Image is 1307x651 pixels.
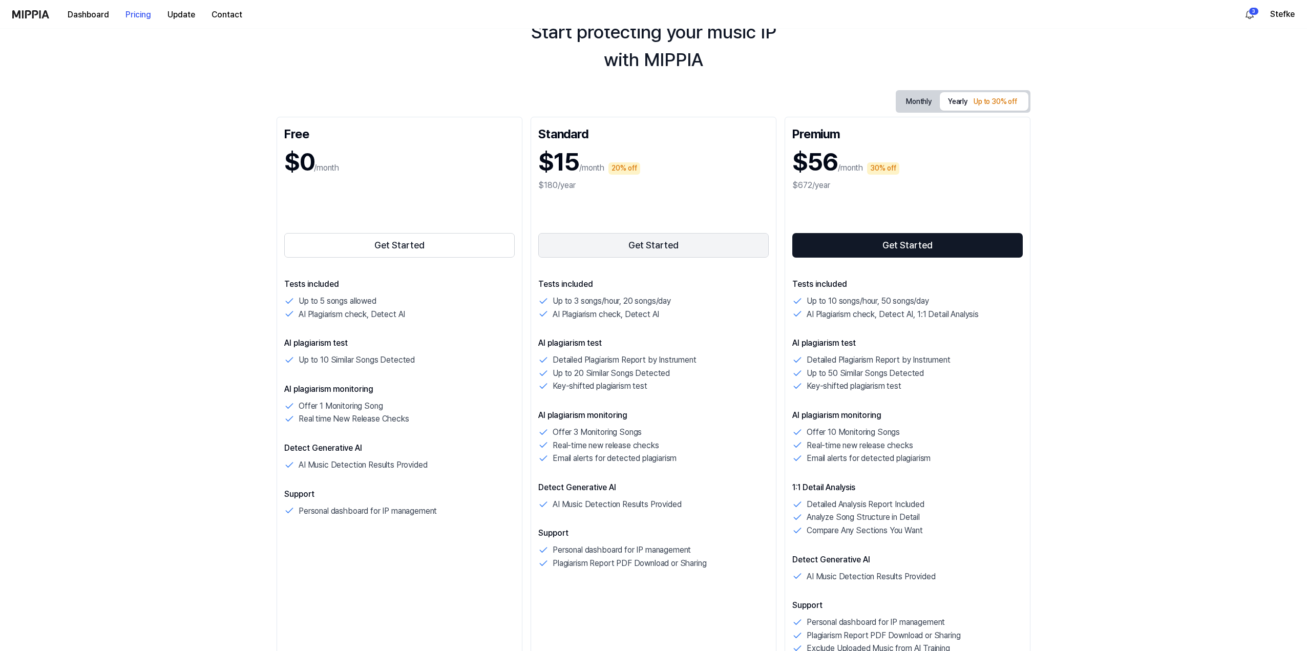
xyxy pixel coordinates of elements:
[12,10,49,18] img: logo
[284,488,515,500] p: Support
[807,426,900,439] p: Offer 10 Monitoring Songs
[553,439,659,452] p: Real-time new release checks
[553,426,642,439] p: Offer 3 Monitoring Songs
[807,616,945,629] p: Personal dashboard for IP management
[1243,8,1256,20] img: 알림
[553,308,659,321] p: AI Plagiarism check, Detect AI
[299,400,383,413] p: Offer 1 Monitoring Song
[792,145,838,179] h1: $56
[284,337,515,349] p: AI plagiarism test
[299,353,415,367] p: Up to 10 Similar Songs Detected
[807,439,913,452] p: Real-time new release checks
[59,5,117,25] button: Dashboard
[284,278,515,290] p: Tests included
[117,5,159,25] button: Pricing
[159,1,203,29] a: Update
[579,162,604,174] p: /month
[807,524,922,537] p: Compare Any Sections You Want
[538,527,769,539] p: Support
[538,481,769,494] p: Detect Generative AI
[299,412,409,426] p: Real time New Release Checks
[553,557,706,570] p: Plagiarism Report PDF Download or Sharing
[553,353,697,367] p: Detailed Plagiarism Report by Instrument
[838,162,863,174] p: /month
[538,233,769,258] button: Get Started
[314,162,339,174] p: /month
[792,481,1023,494] p: 1:1 Detail Analysis
[1241,6,1258,23] button: 알림3
[284,383,515,395] p: AI plagiarism monitoring
[608,162,640,175] div: 20% off
[284,124,515,141] div: Free
[299,505,437,518] p: Personal dashboard for IP management
[553,295,671,308] p: Up to 3 songs/hour, 20 songs/day
[898,94,940,110] button: Monthly
[792,599,1023,612] p: Support
[117,1,159,29] a: Pricing
[807,380,901,393] p: Key-shifted plagiarism test
[792,337,1023,349] p: AI plagiarism test
[867,162,899,175] div: 30% off
[792,278,1023,290] p: Tests included
[807,353,951,367] p: Detailed Plagiarism Report by Instrument
[553,367,670,380] p: Up to 20 Similar Songs Detected
[284,231,515,260] a: Get Started
[807,570,935,583] p: AI Music Detection Results Provided
[1249,7,1259,15] div: 3
[299,308,405,321] p: AI Plagiarism check, Detect AI
[792,124,1023,141] div: Premium
[553,498,681,511] p: AI Music Detection Results Provided
[792,179,1023,192] div: $672/year
[792,554,1023,566] p: Detect Generative AI
[553,452,677,465] p: Email alerts for detected plagiarism
[538,145,579,179] h1: $15
[807,452,931,465] p: Email alerts for detected plagiarism
[159,5,203,25] button: Update
[807,367,924,380] p: Up to 50 Similar Songs Detected
[538,124,769,141] div: Standard
[538,179,769,192] div: $180/year
[807,295,929,308] p: Up to 10 songs/hour, 50 songs/day
[299,295,376,308] p: Up to 5 songs allowed
[284,145,314,179] h1: $0
[792,231,1023,260] a: Get Started
[807,629,960,642] p: Plagiarism Report PDF Download or Sharing
[1270,8,1295,20] button: Stefke
[553,543,691,557] p: Personal dashboard for IP management
[792,233,1023,258] button: Get Started
[203,5,250,25] button: Contact
[299,458,427,472] p: AI Music Detection Results Provided
[807,511,920,524] p: Analyze Song Structure in Detail
[284,442,515,454] p: Detect Generative AI
[538,337,769,349] p: AI plagiarism test
[284,233,515,258] button: Get Started
[807,308,979,321] p: AI Plagiarism check, Detect AI, 1:1 Detail Analysis
[538,231,769,260] a: Get Started
[538,409,769,422] p: AI plagiarism monitoring
[971,96,1020,108] div: Up to 30% off
[538,278,769,290] p: Tests included
[792,409,1023,422] p: AI plagiarism monitoring
[807,498,924,511] p: Detailed Analysis Report Included
[940,92,1028,111] button: Yearly
[553,380,647,393] p: Key-shifted plagiarism test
